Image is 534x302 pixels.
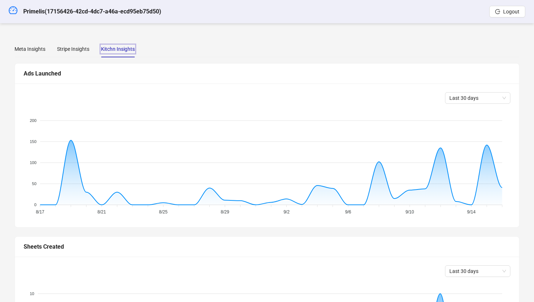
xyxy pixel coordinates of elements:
[101,45,135,53] div: Kitchn Insights
[405,209,414,215] tspan: 9/10
[467,209,476,215] tspan: 9/14
[32,181,36,186] tspan: 50
[34,203,36,207] tspan: 0
[24,242,510,251] div: Sheets Created
[15,45,45,53] div: Meta Insights
[449,266,506,277] span: Last 30 days
[345,209,351,215] tspan: 9/6
[283,209,290,215] tspan: 9/2
[30,291,34,296] tspan: 10
[23,7,161,16] h5: Primelis ( 17156426-42cd-4dc7-a46a-ecd95eb75d50 )
[36,209,45,215] tspan: 8/17
[30,160,36,165] tspan: 100
[24,69,510,78] div: Ads Launched
[97,209,106,215] tspan: 8/21
[159,209,168,215] tspan: 8/25
[449,93,506,103] span: Last 30 days
[57,45,89,53] div: Stripe Insights
[489,6,525,17] button: Logout
[30,118,36,123] tspan: 200
[503,9,519,15] span: Logout
[30,139,36,144] tspan: 150
[495,9,500,14] span: logout
[9,6,17,15] span: dashboard
[221,209,229,215] tspan: 8/29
